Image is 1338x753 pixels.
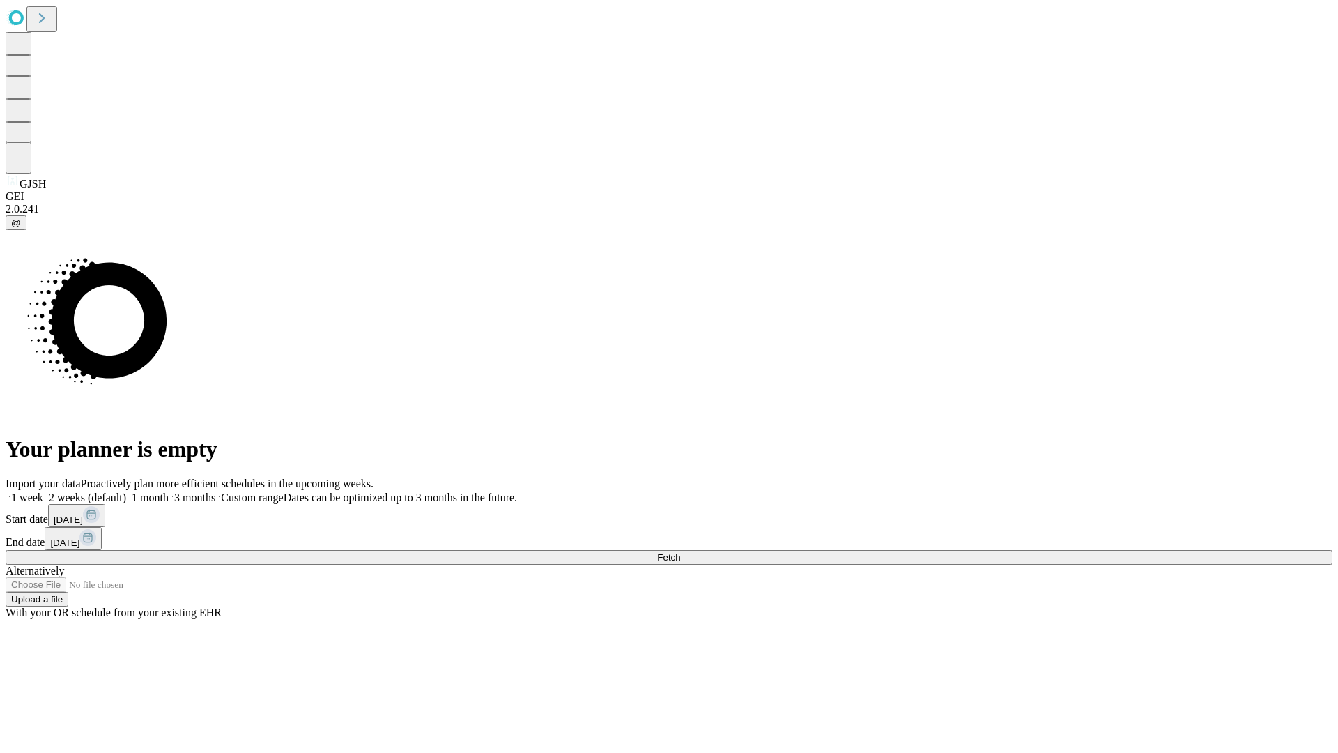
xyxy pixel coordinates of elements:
button: Fetch [6,550,1332,565]
span: Dates can be optimized up to 3 months in the future. [284,492,517,503]
span: With your OR schedule from your existing EHR [6,607,222,618]
button: @ [6,215,26,230]
button: [DATE] [45,527,102,550]
span: 1 month [132,492,169,503]
span: GJSH [20,178,46,190]
button: Upload a file [6,592,68,607]
span: Custom range [221,492,283,503]
span: 3 months [174,492,215,503]
div: GEI [6,190,1332,203]
span: Alternatively [6,565,64,577]
span: [DATE] [50,538,79,548]
span: Proactively plan more efficient schedules in the upcoming weeks. [81,478,374,489]
button: [DATE] [48,504,105,527]
span: 1 week [11,492,43,503]
div: 2.0.241 [6,203,1332,215]
div: End date [6,527,1332,550]
span: [DATE] [54,515,83,525]
h1: Your planner is empty [6,436,1332,462]
div: Start date [6,504,1332,527]
span: Fetch [657,552,680,563]
span: @ [11,218,21,228]
span: Import your data [6,478,81,489]
span: 2 weeks (default) [49,492,126,503]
